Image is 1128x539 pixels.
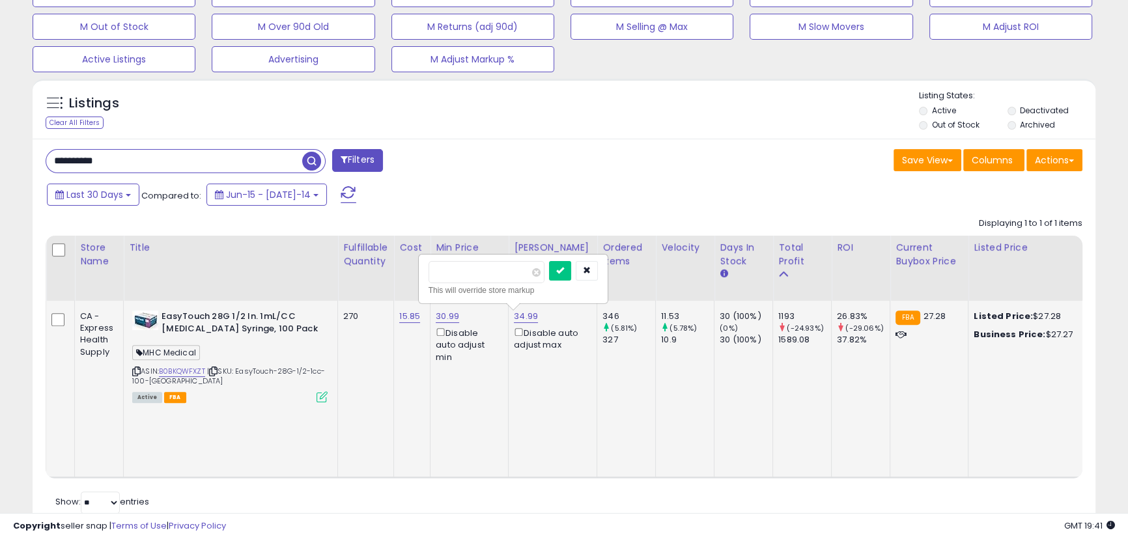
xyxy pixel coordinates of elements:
div: 327 [602,334,655,346]
button: Jun-15 - [DATE]-14 [206,184,327,206]
div: 30 (100%) [720,311,772,322]
label: Out of Stock [931,119,979,130]
div: 270 [343,311,384,322]
div: 11.53 [661,311,714,322]
div: ASIN: [132,311,328,401]
div: Disable auto adjust max [514,325,587,351]
div: 1589.08 [778,334,831,346]
span: All listings currently available for purchase on Amazon [132,392,162,403]
div: Ordered Items [602,241,650,268]
button: Columns [963,149,1024,171]
label: Deactivated [1020,105,1069,116]
div: CA - Express Health Supply [80,311,113,358]
button: M Slow Movers [750,14,912,40]
div: Min Price [436,241,503,255]
div: Disable auto adjust min [436,325,498,363]
button: Save View [894,149,961,171]
div: 10.9 [661,334,714,346]
strong: Copyright [13,519,61,532]
div: Total Profit [778,241,826,268]
div: Fulfillable Quantity [343,241,388,268]
span: Show: entries [55,495,149,508]
button: Active Listings [33,46,195,72]
div: $27.27 [974,329,1082,340]
div: Displaying 1 to 1 of 1 items [979,217,1082,230]
b: Business Price: [974,328,1045,340]
span: Jun-15 - [DATE]-14 [226,188,311,201]
small: (-24.93%) [787,323,823,333]
div: seller snap | | [13,520,226,532]
a: B0BKQWFXZT [159,366,205,377]
div: [PERSON_NAME] [514,241,591,255]
span: 2025-08-14 19:41 GMT [1064,519,1115,532]
small: Days In Stock. [720,268,727,280]
div: Listed Price [974,241,1086,255]
button: M Adjust Markup % [391,46,554,72]
small: (5.78%) [670,323,697,333]
div: Store Name [80,241,118,268]
small: FBA [895,311,920,325]
div: 37.82% [837,334,890,346]
small: (5.81%) [611,323,637,333]
div: Title [129,241,332,255]
div: 30 (100%) [720,334,772,346]
span: 27.28 [924,310,946,322]
div: Cost [399,241,425,255]
button: Filters [332,149,383,172]
small: (0%) [720,323,738,333]
label: Archived [1020,119,1055,130]
span: Compared to: [141,189,201,202]
span: MHC Medical [132,345,200,360]
a: 30.99 [436,310,459,323]
b: Listed Price: [974,310,1033,322]
div: Current Buybox Price [895,241,963,268]
div: This will override store markup [429,284,598,297]
a: 15.85 [399,310,420,323]
button: M Selling @ Max [571,14,733,40]
a: 34.99 [514,310,538,323]
h5: Listings [69,94,119,113]
button: Actions [1026,149,1082,171]
button: M Adjust ROI [929,14,1092,40]
span: | SKU: EasyTouch-28G-1/2-1cc-100-[GEOGRAPHIC_DATA] [132,366,325,385]
div: 346 [602,311,655,322]
span: Columns [972,154,1013,167]
div: Clear All Filters [46,117,104,129]
button: Last 30 Days [47,184,139,206]
button: M Over 90d Old [212,14,374,40]
small: (-29.06%) [845,323,883,333]
button: Advertising [212,46,374,72]
div: Days In Stock [720,241,767,268]
div: 26.83% [837,311,890,322]
button: M Returns (adj 90d) [391,14,554,40]
a: Privacy Policy [169,519,226,532]
p: Listing States: [919,90,1095,102]
img: 51G+kO7+cSL._SL40_.jpg [132,311,158,330]
b: EasyTouch 28G 1/2 In. 1mL/CC [MEDICAL_DATA] Syringe, 100 Pack [162,311,320,338]
div: Velocity [661,241,709,255]
div: $27.28 [974,311,1082,322]
div: ROI [837,241,884,255]
div: 1193 [778,311,831,322]
button: M Out of Stock [33,14,195,40]
span: FBA [164,392,186,403]
a: Terms of Use [111,519,167,532]
label: Active [931,105,955,116]
span: Last 30 Days [66,188,123,201]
